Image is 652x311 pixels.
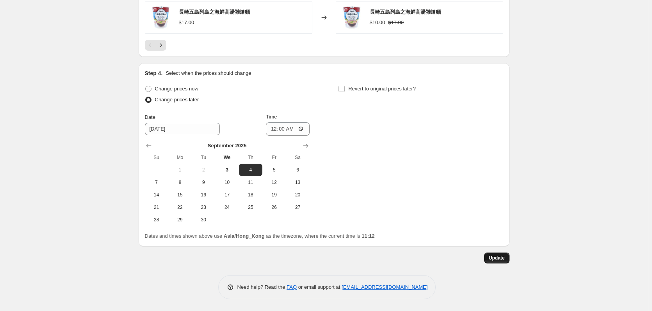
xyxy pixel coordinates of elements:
[237,284,287,290] span: Need help? Read the
[340,6,363,29] img: 4901071407070_d394f5f9-e2ce-437d-aa56-33c7d73b9bd7_80x.jpg
[148,204,165,210] span: 21
[171,217,189,223] span: 29
[289,167,306,173] span: 6
[242,204,259,210] span: 25
[168,201,192,214] button: Monday September 22 2025
[215,189,239,201] button: Wednesday September 17 2025
[155,40,166,51] button: Next
[286,151,309,164] th: Saturday
[262,164,286,176] button: Friday September 5 2025
[192,176,215,189] button: Tuesday September 9 2025
[145,40,166,51] nav: Pagination
[242,167,259,173] span: 4
[242,192,259,198] span: 18
[266,114,277,120] span: Time
[145,189,168,201] button: Sunday September 14 2025
[192,164,215,176] button: Tuesday September 2 2025
[370,19,385,27] div: $10.00
[145,123,220,135] input: 9/3/2025
[218,179,235,186] span: 10
[148,179,165,186] span: 7
[370,9,441,15] span: 長崎五島列島之海鮮高湯雜燴麵
[239,201,262,214] button: Thursday September 25 2025
[265,179,283,186] span: 12
[218,192,235,198] span: 17
[168,151,192,164] th: Monday
[215,176,239,189] button: Wednesday September 10 2025
[166,69,251,77] p: Select when the prices should change
[215,201,239,214] button: Wednesday September 24 2025
[149,6,173,29] img: 4901071407070_d394f5f9-e2ce-437d-aa56-33c7d73b9bd7_80x.jpg
[171,179,189,186] span: 8
[262,189,286,201] button: Friday September 19 2025
[289,154,306,161] span: Sa
[218,154,235,161] span: We
[145,176,168,189] button: Sunday September 7 2025
[168,214,192,226] button: Monday September 29 2025
[171,154,189,161] span: Mo
[148,192,165,198] span: 14
[145,114,155,120] span: Date
[286,201,309,214] button: Saturday September 27 2025
[239,151,262,164] th: Thursday
[195,167,212,173] span: 2
[242,179,259,186] span: 11
[218,167,235,173] span: 3
[484,253,509,263] button: Update
[195,179,212,186] span: 9
[171,192,189,198] span: 15
[195,217,212,223] span: 30
[218,204,235,210] span: 24
[179,9,250,15] span: 長崎五島列島之海鮮高湯雜燴麵
[262,176,286,189] button: Friday September 12 2025
[300,140,311,151] button: Show next month, October 2025
[239,176,262,189] button: Thursday September 11 2025
[239,164,262,176] button: Thursday September 4 2025
[192,189,215,201] button: Tuesday September 16 2025
[195,154,212,161] span: Tu
[297,284,342,290] span: or email support at
[289,179,306,186] span: 13
[215,151,239,164] th: Wednesday
[266,122,310,136] input: 12:00
[195,204,212,210] span: 23
[388,19,404,27] strike: $17.00
[265,192,283,198] span: 19
[171,204,189,210] span: 22
[262,201,286,214] button: Friday September 26 2025
[148,154,165,161] span: Su
[145,214,168,226] button: Sunday September 28 2025
[155,86,198,92] span: Change prices now
[143,140,154,151] button: Show previous month, August 2025
[145,233,375,239] span: Dates and times shown above use as the timezone, where the current time is
[171,167,189,173] span: 1
[145,69,163,77] h2: Step 4.
[215,164,239,176] button: Today Wednesday September 3 2025
[179,19,194,27] div: $17.00
[168,189,192,201] button: Monday September 15 2025
[148,217,165,223] span: 28
[262,151,286,164] th: Friday
[242,154,259,161] span: Th
[192,151,215,164] th: Tuesday
[168,164,192,176] button: Monday September 1 2025
[265,154,283,161] span: Fr
[265,167,283,173] span: 5
[289,192,306,198] span: 20
[155,97,199,102] span: Change prices later
[289,204,306,210] span: 27
[195,192,212,198] span: 16
[286,189,309,201] button: Saturday September 20 2025
[145,201,168,214] button: Sunday September 21 2025
[145,151,168,164] th: Sunday
[286,164,309,176] button: Saturday September 6 2025
[192,201,215,214] button: Tuesday September 23 2025
[224,233,265,239] b: Asia/Hong_Kong
[342,284,428,290] a: [EMAIL_ADDRESS][DOMAIN_NAME]
[348,86,416,92] span: Revert to original prices later?
[168,176,192,189] button: Monday September 8 2025
[265,204,283,210] span: 26
[362,233,374,239] b: 11:12
[287,284,297,290] a: FAQ
[192,214,215,226] button: Tuesday September 30 2025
